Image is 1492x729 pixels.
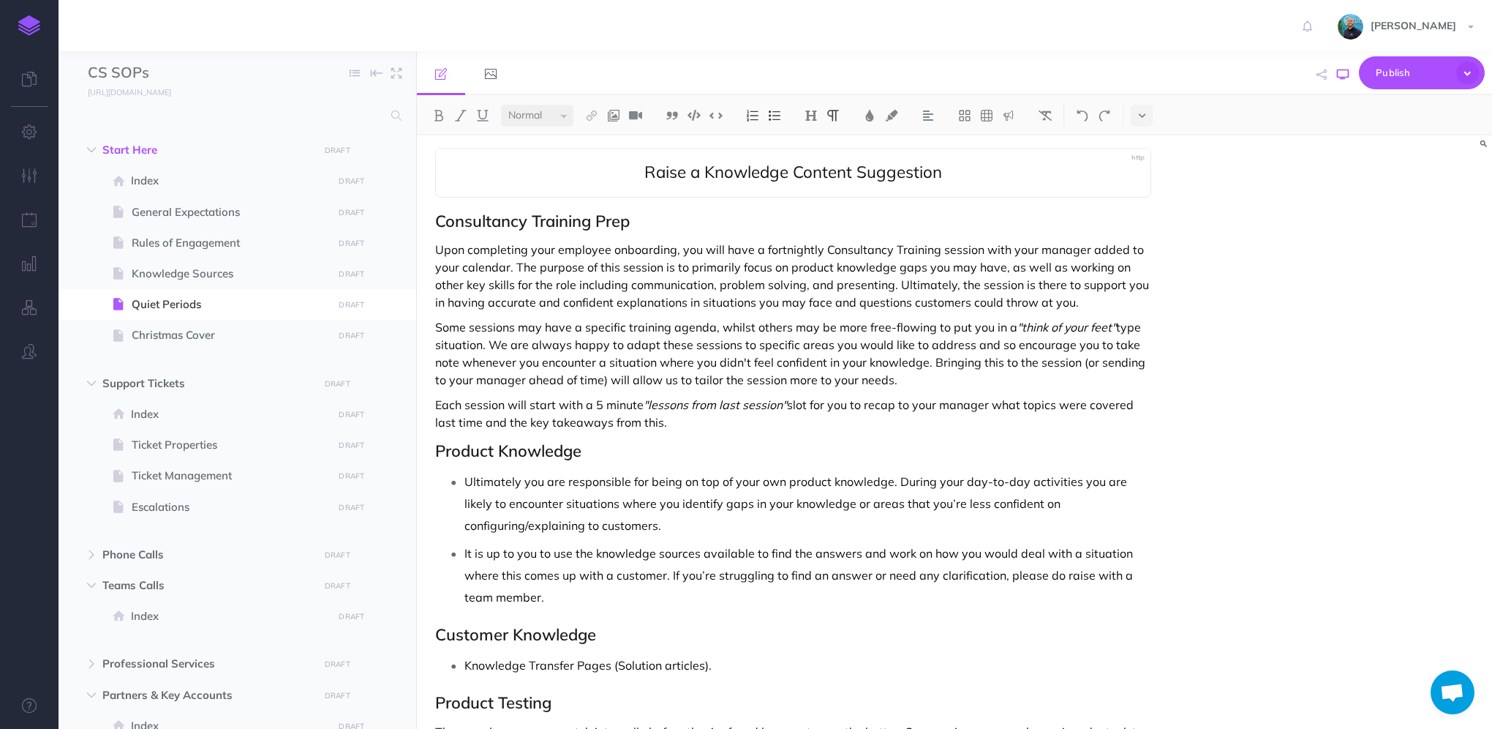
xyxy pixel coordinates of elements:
button: DRAFT [334,406,370,423]
button: DRAFT [319,142,355,159]
small: DRAFT [339,503,364,512]
p: Ultimately you are responsible for being on top of your own product knowledge. During your day-to... [464,471,1151,537]
p: Upon completing your employee onboarding, you will have a fortnightly Consultancy Training sessio... [435,241,1151,311]
span: Ticket Management [132,467,328,485]
img: Italic button [454,110,467,121]
img: Undo [1076,110,1089,121]
p: Knowledge Transfer Pages (Solution articles). [464,654,1151,676]
img: Text background color button [885,110,898,121]
span: [PERSON_NAME] [1363,19,1463,32]
input: Search [88,102,383,129]
span: Knowledge Sources [132,265,328,283]
span: Rules of Engagement [132,234,328,252]
small: [URL][DOMAIN_NAME] [88,87,171,97]
span: Phone Calls [102,546,310,564]
small: DRAFT [339,239,364,248]
button: DRAFT [334,437,370,454]
h2: Consultancy Training Prep [435,212,1151,230]
button: DRAFT [319,577,355,594]
img: Ordered list button [746,110,759,121]
button: DRAFT [319,375,355,392]
small: DRAFT [339,471,364,481]
h2: Product Testing [435,694,1151,711]
button: DRAFT [319,687,355,704]
h2: Product Knowledge [435,442,1151,460]
input: Documentation Name [88,62,260,84]
img: Clear styles button [1039,110,1052,121]
small: DRAFT [339,176,364,186]
small: DRAFT [325,659,350,669]
small: DRAFT [339,269,364,279]
p: It is up to you to use the knowledge sources available to find the answers and work on how you wo... [464,542,1151,608]
img: Underline button [476,110,489,121]
span: Teams Calls [102,577,310,594]
button: DRAFT [334,468,370,485]
small: DRAFT [325,550,350,560]
span: Raise a Knowledge Content Suggestion [644,161,942,182]
small: DRAFT [339,331,364,340]
small: DRAFT [339,410,364,419]
span: General Expectations [132,203,328,221]
small: DRAFT [339,300,364,310]
span: Index [131,607,328,625]
small: DRAFT [339,208,364,217]
em: "lessons from last session" [644,397,787,412]
span: Ticket Properties [132,436,328,454]
p: Each session will start with a 5 minute slot for you to recap to your manager what topics were co... [435,396,1151,431]
small: DRAFT [325,581,350,591]
span: Professional Services [102,655,310,673]
div: Open chat [1431,670,1474,714]
img: 925838e575eb33ea1a1ca055db7b09b0.jpg [1338,14,1363,40]
img: Bold button [432,110,445,121]
button: DRAFT [319,656,355,673]
span: Partners & Key Accounts [102,687,310,704]
button: DRAFT [319,547,355,564]
img: Code block button [687,110,701,121]
span: Christmas Cover [132,326,328,344]
img: Alignment dropdown menu button [922,110,935,121]
button: Publish [1359,56,1485,89]
a: [URL][DOMAIN_NAME] [59,84,186,99]
img: Create table button [980,110,993,121]
button: DRAFT [334,173,370,190]
button: DRAFT [334,235,370,252]
button: DRAFT [334,204,370,221]
img: Redo [1098,110,1111,121]
img: Add image button [607,110,620,121]
span: Index [131,405,328,423]
img: Paragraph button [826,110,840,121]
button: DRAFT [334,266,370,283]
img: Link button [585,110,598,121]
button: DRAFT [334,296,370,313]
span: Index [131,172,328,190]
em: "think of your feet" [1017,320,1116,334]
span: Support Tickets [102,375,310,392]
p: Some sessions may have a specific training agenda, whilst others may be more free-flowing to put ... [435,318,1151,389]
button: DRAFT [334,327,370,344]
span: Publish [1376,61,1449,84]
img: logo-mark.svg [18,15,40,36]
img: Blockquote button [666,110,679,121]
small: DRAFT [339,612,364,621]
img: Headings dropdown button [805,110,818,121]
h2: Customer Knowledge [435,626,1151,643]
button: DRAFT [334,608,370,625]
span: Escalations [132,498,328,516]
img: Unordered list button [768,110,781,121]
img: Text color button [863,110,876,121]
img: Add video button [629,110,642,121]
img: Callout dropdown menu button [1002,110,1015,121]
img: Inline code button [709,110,723,121]
span: Start Here [102,141,310,159]
small: DRAFT [325,379,350,389]
small: DRAFT [339,441,364,450]
span: Quiet Periods [132,296,328,313]
button: DRAFT [334,499,370,516]
small: DRAFT [325,146,350,155]
small: DRAFT [325,691,350,700]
